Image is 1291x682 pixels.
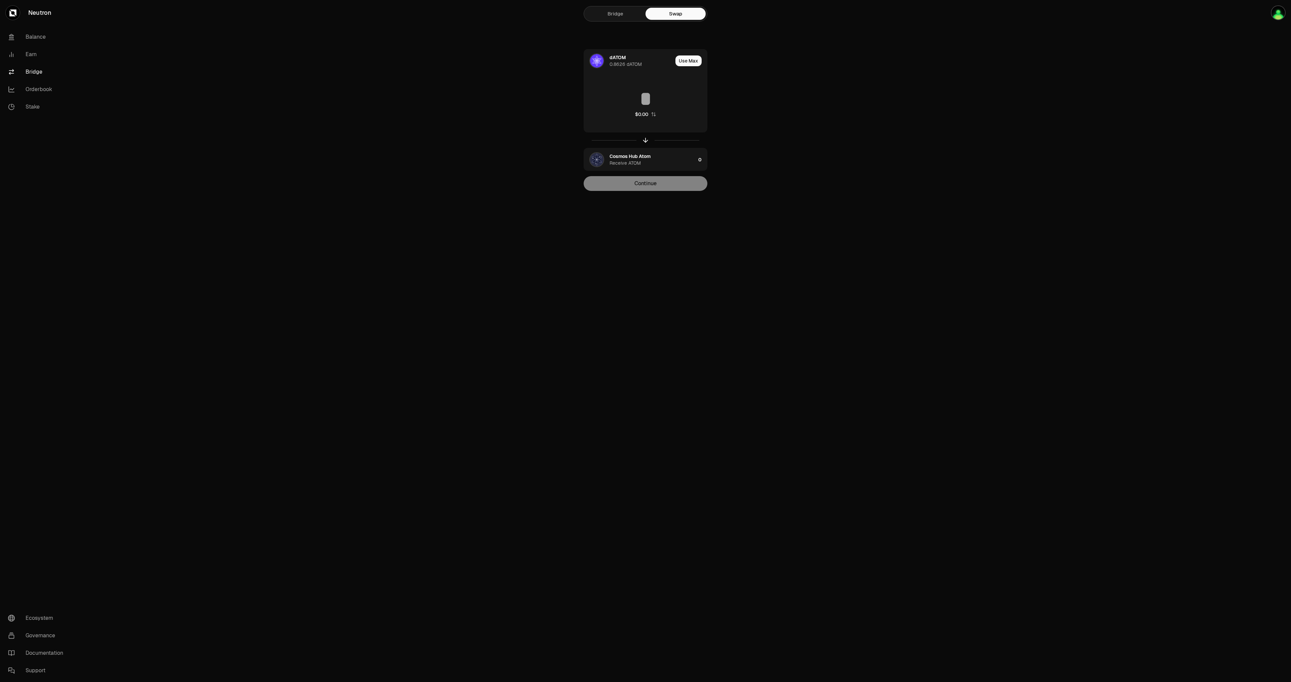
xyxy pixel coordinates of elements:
[3,63,73,81] a: Bridge
[3,81,73,98] a: Orderbook
[584,148,707,171] button: ATOM LogoCosmos Hub AtomReceive ATOM0
[698,148,707,171] div: 0
[3,644,73,662] a: Documentation
[610,153,651,160] div: Cosmos Hub Atom
[610,61,642,68] div: 0.8626 dATOM
[590,153,603,166] img: ATOM Logo
[635,111,648,118] div: $0.00
[610,160,641,166] div: Receive ATOM
[3,28,73,46] a: Balance
[3,609,73,627] a: Ecosystem
[3,98,73,116] a: Stake
[3,627,73,644] a: Governance
[3,662,73,679] a: Support
[584,49,673,72] div: dATOM LogodATOM0.8626 dATOM
[635,111,656,118] button: $0.00
[610,54,626,61] div: dATOM
[675,55,702,66] button: Use Max
[3,46,73,63] a: Earn
[590,54,603,68] img: dATOM Logo
[585,8,645,20] a: Bridge
[584,148,696,171] div: ATOM LogoCosmos Hub AtomReceive ATOM
[1271,5,1286,20] img: Staking
[645,8,706,20] a: Swap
